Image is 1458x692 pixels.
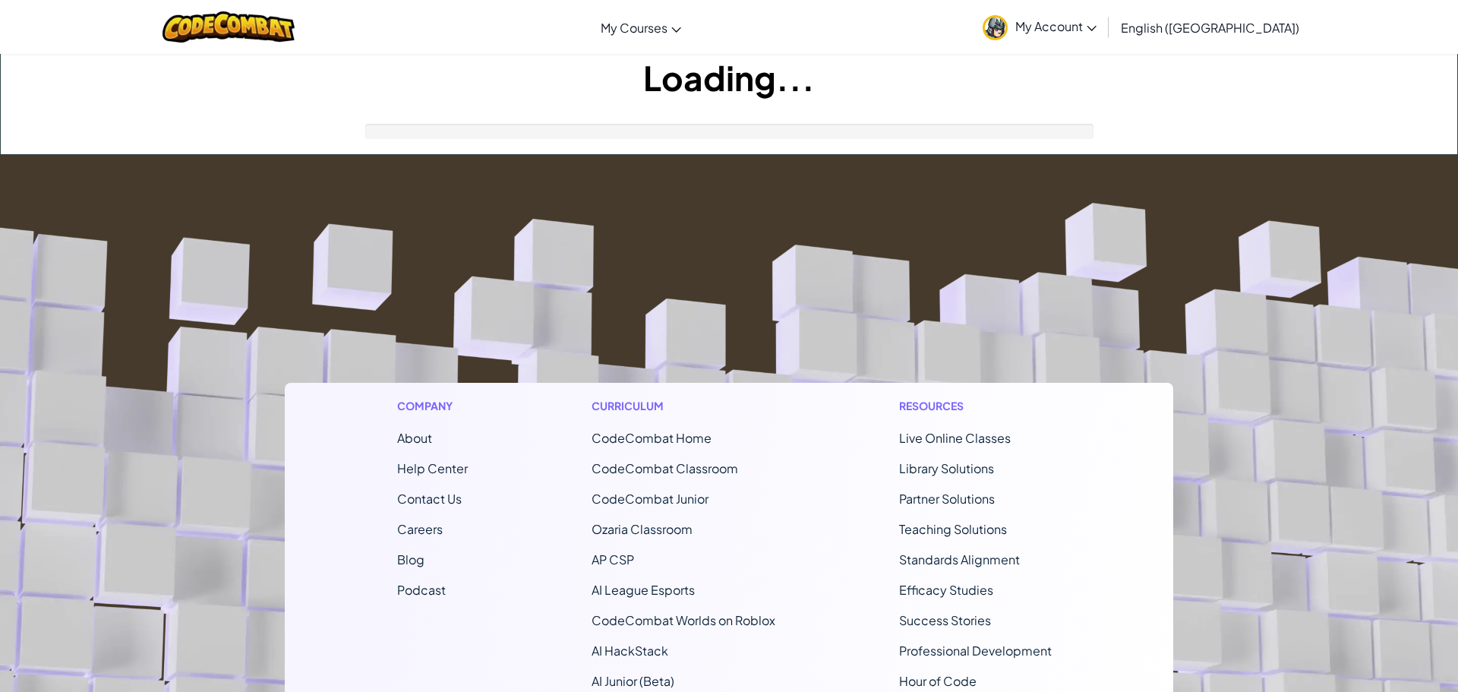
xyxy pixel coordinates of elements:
span: CodeCombat Home [592,430,712,446]
a: Professional Development [899,643,1052,659]
span: English ([GEOGRAPHIC_DATA]) [1121,20,1299,36]
a: English ([GEOGRAPHIC_DATA]) [1113,7,1307,48]
a: My Courses [593,7,689,48]
a: Teaching Solutions [899,521,1007,537]
a: Partner Solutions [899,491,995,507]
img: avatar [983,15,1008,40]
span: My Courses [601,20,667,36]
a: Help Center [397,460,468,476]
a: CodeCombat Junior [592,491,708,507]
a: About [397,430,432,446]
h1: Company [397,398,468,414]
img: CodeCombat logo [163,11,295,43]
a: Podcast [397,582,446,598]
a: My Account [975,3,1104,51]
h1: Resources [899,398,1061,414]
a: CodeCombat Classroom [592,460,738,476]
h1: Curriculum [592,398,775,414]
a: Efficacy Studies [899,582,993,598]
span: My Account [1015,18,1097,34]
a: Ozaria Classroom [592,521,693,537]
a: Live Online Classes [899,430,1011,446]
a: AI League Esports [592,582,695,598]
a: Careers [397,521,443,537]
h1: Loading... [1,54,1457,101]
a: Library Solutions [899,460,994,476]
a: Hour of Code [899,673,977,689]
a: Success Stories [899,612,991,628]
span: Contact Us [397,491,462,507]
a: AP CSP [592,551,634,567]
a: CodeCombat Worlds on Roblox [592,612,775,628]
a: AI HackStack [592,643,668,659]
a: Standards Alignment [899,551,1020,567]
a: Blog [397,551,424,567]
a: AI Junior (Beta) [592,673,674,689]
